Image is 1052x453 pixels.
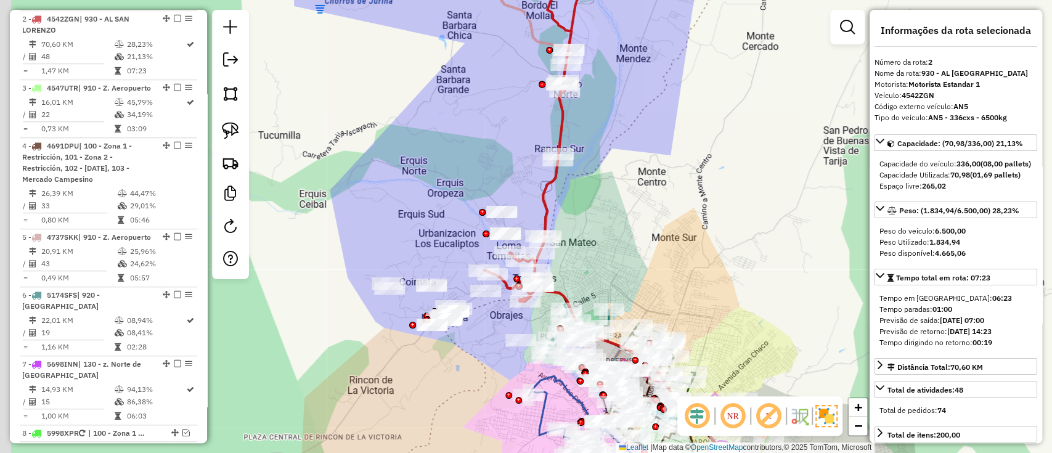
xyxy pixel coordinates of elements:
[187,41,194,48] i: Rota otimizada
[129,272,192,284] td: 05:57
[849,398,867,417] a: Zoom in
[29,41,36,48] i: Distância Total
[185,15,192,22] em: Opções
[616,443,875,453] div: Map data © contributors,© 2025 TomTom, Microsoft
[129,200,192,212] td: 29,01%
[41,108,113,121] td: 22
[222,154,239,171] img: Criar rota
[78,232,151,242] span: | 910 - Z. Aeropuerto
[126,51,186,63] td: 21,13%
[187,386,194,393] i: Rota otimizada
[22,51,28,63] td: /
[879,226,966,235] span: Peso do veículo:
[118,248,127,255] i: % de utilização do peso
[129,187,192,200] td: 44,47%
[29,202,36,210] i: Total de Atividades
[218,47,243,75] a: Exportar sessão
[29,329,36,337] i: Total de Atividades
[126,383,186,396] td: 94,13%
[29,317,36,324] i: Distância Total
[47,232,78,242] span: 4737SKK
[185,84,192,91] em: Opções
[879,248,1032,259] div: Peso disponível:
[185,233,192,240] em: Opções
[22,410,28,422] td: =
[22,65,28,77] td: =
[431,313,462,325] div: Atividade não roteirizada - YOVANA
[41,410,113,422] td: 1,00 KM
[114,412,120,420] i: Tempo total em rota
[47,141,79,150] span: 4691DPU
[163,84,170,91] em: Alterar sequência das rotas
[718,401,748,431] span: Ocultar NR
[417,319,447,331] div: Atividade não roteirizada - T. MARINA SANDO
[875,202,1037,218] a: Peso: (1.834,94/6.500,00) 28,23%
[163,360,170,367] em: Alterar sequência das rotas
[29,248,36,255] i: Distância Total
[78,83,151,92] span: | 910 - Z. Aeropuerto
[126,327,186,339] td: 08,41%
[41,383,113,396] td: 14,93 KM
[936,430,960,439] strong: 200,00
[879,326,1032,337] div: Previsão de retorno:
[879,237,1032,248] div: Peso Utilizado:
[163,233,170,240] em: Alterar sequência das rotas
[174,142,181,149] em: Finalizar rota
[879,405,1032,416] div: Total de pedidos:
[114,317,123,324] i: % de utilização do peso
[174,360,181,367] em: Finalizar rota
[174,84,181,91] em: Finalizar rota
[22,123,28,135] td: =
[430,314,461,326] div: Atividade não roteirizada - TIENDA CASTRIL
[118,190,127,197] i: % de utilização do peso
[896,273,990,282] span: Tempo total em rota: 07:23
[41,314,113,327] td: 22,01 KM
[426,312,457,325] div: Atividade não roteirizada - AMANDA FLORES
[902,91,934,100] strong: 4542ZGN
[126,38,186,51] td: 28,23%
[114,398,123,406] i: % de utilização da cubagem
[88,428,145,439] span: 100 - Zona 1 - Restricción, 101 - Zona 2 - Restricción
[114,343,120,351] i: Tempo total em rota
[22,359,141,380] span: 7 -
[789,406,809,426] img: Fluxo de ruas
[908,80,980,89] strong: Motorista Estandar 1
[126,341,186,353] td: 02:28
[875,68,1037,79] div: Nome da rota:
[171,429,179,436] em: Alterar sequência das rotas
[22,141,132,184] span: | 100 - Zona 1 - Restricción, 101 - Zona 2 - Restricción, 102 - [DATE], 103 - Mercado Campesino
[41,396,113,408] td: 15
[174,291,181,298] em: Finalizar rota
[174,15,181,22] em: Finalizar rota
[41,65,113,77] td: 1,47 KM
[691,443,743,452] a: OpenStreetMap
[129,245,192,258] td: 25,96%
[953,102,968,111] strong: AN5
[41,214,117,226] td: 0,80 KM
[118,202,127,210] i: % de utilização da cubagem
[435,300,466,312] div: Atividade não roteirizada - NATIVIDAD IRARI
[41,258,117,270] td: 43
[22,290,100,311] span: | 920 - [GEOGRAPHIC_DATA]
[490,227,521,240] div: Atividade não roteirizada - ERMINIA PERALES
[41,51,113,63] td: 48
[935,248,966,258] strong: 4.665,06
[431,309,462,322] div: Atividade não roteirizada - CORALIT ORTEGA
[416,279,447,291] div: Atividade não roteirizada - T. ROLANDO CAST
[22,428,85,438] span: 8 -
[22,272,28,284] td: =
[47,14,80,23] span: 4542ZGN
[126,96,186,108] td: 45,79%
[22,200,28,212] td: /
[875,134,1037,151] a: Capacidade: (70,98/336,00) 21,13%
[114,99,123,106] i: % de utilização do peso
[875,426,1037,443] a: Total de itens:200,00
[218,181,243,209] a: Criar modelo
[875,269,1037,285] a: Tempo total em rota: 07:23
[22,359,141,380] span: | 130 - z. Norte de [GEOGRAPHIC_DATA]
[218,15,243,43] a: Nova sessão e pesquisa
[22,14,129,35] span: | 930 - AL SAN LORENZO
[222,85,239,102] img: Selecionar atividades - polígono
[41,272,117,284] td: 0,49 KM
[815,405,838,427] img: Exibir/Ocultar setores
